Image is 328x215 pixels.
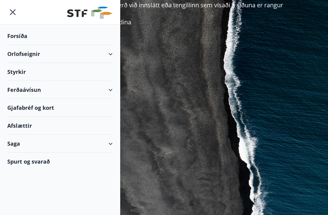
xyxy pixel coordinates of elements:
[67,7,113,19] img: union_logo
[19,18,328,26] li: Síðan er ekki aðgengileg þessa stundina
[7,81,113,99] div: Ferðaávísun
[7,135,113,153] div: Saga
[7,45,113,63] div: Orlofseignir
[7,99,113,117] div: Gjafabréf og kort
[7,117,113,135] div: Afslættir
[7,153,113,170] div: Spurt og svarað
[19,9,328,18] li: Þessi síða hefur verið fjarlægð
[7,7,18,18] button: menu
[7,27,113,45] div: Forsíða
[19,1,328,9] li: Slóðin á síðuna er ekki til, villa var gerð við innslátt eða tengillinn sem vísaði á síðuna er ra...
[7,63,113,81] div: Styrkir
